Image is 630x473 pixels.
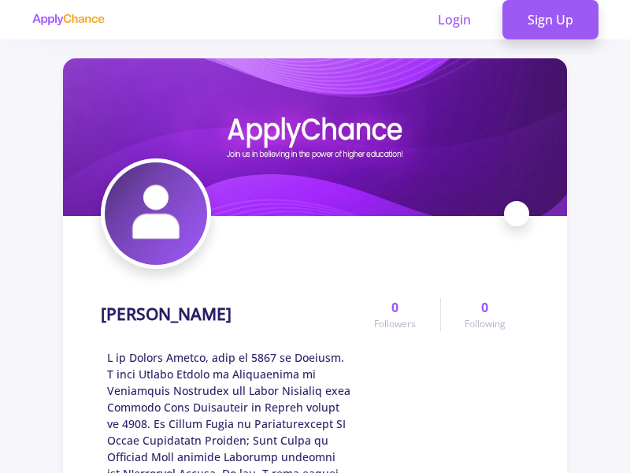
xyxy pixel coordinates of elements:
img: Sadegh Panahicover image [63,58,567,216]
h1: [PERSON_NAME] [101,304,232,324]
img: Sadegh Panahiavatar [105,162,207,265]
span: Following [465,317,506,331]
img: applychance logo text only [31,13,105,26]
span: 0 [391,298,398,317]
a: 0Followers [350,298,439,331]
a: 0Following [440,298,529,331]
span: Followers [374,317,416,331]
span: 0 [481,298,488,317]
